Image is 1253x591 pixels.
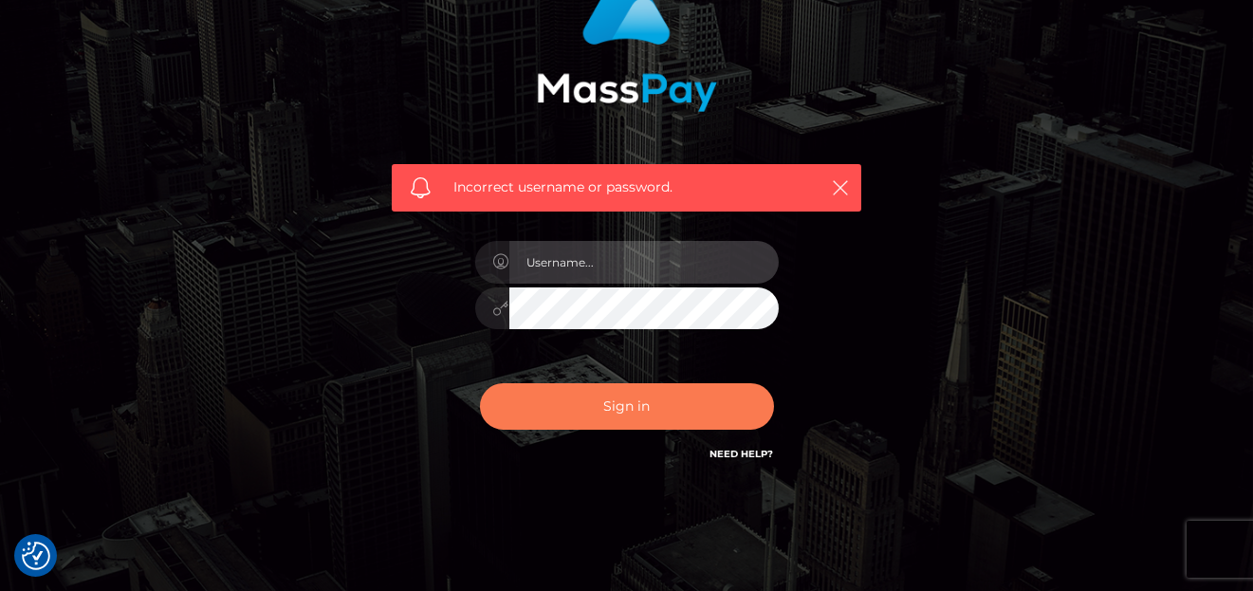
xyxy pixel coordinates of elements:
span: Incorrect username or password. [453,177,800,197]
button: Sign in [480,383,774,430]
a: Need Help? [710,448,774,460]
button: Consent Preferences [22,542,50,570]
img: Revisit consent button [22,542,50,570]
input: Username... [509,241,779,284]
